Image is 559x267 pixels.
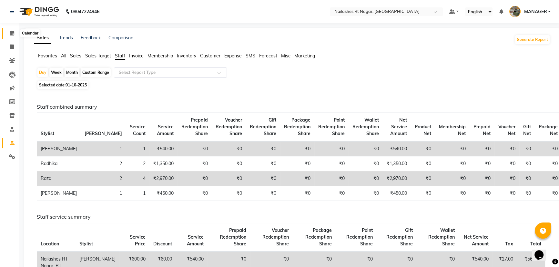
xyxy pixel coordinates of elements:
[383,186,411,201] td: ₹450.00
[149,141,178,156] td: ₹540.00
[220,227,246,247] span: Prepaid Redemption Share
[411,186,435,201] td: ₹0
[126,186,149,201] td: 1
[178,171,212,186] td: ₹0
[349,186,383,201] td: ₹0
[539,124,558,136] span: Package Net
[284,117,310,136] span: Package Redemption Share
[314,171,349,186] td: ₹0
[246,171,280,186] td: ₹0
[216,117,242,136] span: Voucher Redemption Share
[314,141,349,156] td: ₹0
[411,171,435,186] td: ₹0
[246,186,280,201] td: ₹0
[305,227,332,247] span: Package Redemption Share
[81,156,126,171] td: 2
[259,53,277,59] span: Forecast
[470,171,494,186] td: ₹0
[494,141,519,156] td: ₹0
[494,186,519,201] td: ₹0
[294,53,315,59] span: Marketing
[318,117,345,136] span: Point Redemption Share
[224,53,242,59] span: Expense
[428,227,455,247] span: Wallet Redemption Share
[473,124,491,136] span: Prepaid Net
[153,241,172,247] span: Discount
[386,227,413,247] span: Gift Redemption Share
[281,53,290,59] span: Misc
[149,156,178,171] td: ₹1,350.00
[61,53,66,59] span: All
[470,186,494,201] td: ₹0
[115,53,125,59] span: Staff
[530,241,541,247] span: Total
[415,124,431,136] span: Product Net
[126,156,149,171] td: 2
[509,6,521,17] img: MANAGER
[149,186,178,201] td: ₹450.00
[20,30,40,37] div: Calendar
[532,241,553,261] iframe: chat widget
[41,131,54,136] span: Stylist
[129,53,144,59] span: Invoice
[212,141,246,156] td: ₹0
[177,53,196,59] span: Inventory
[37,141,81,156] td: [PERSON_NAME]
[187,234,204,247] span: Service Amount
[352,117,379,136] span: Wallet Redemption Share
[494,156,519,171] td: ₹0
[37,81,88,89] span: Selected date:
[108,35,133,41] a: Comparison
[149,171,178,186] td: ₹2,970.00
[157,124,174,136] span: Service Amount
[130,234,146,247] span: Service Price
[81,186,126,201] td: 1
[435,186,470,201] td: ₹0
[349,141,383,156] td: ₹0
[81,35,101,41] a: Feedback
[464,234,489,247] span: Net Service Amount
[435,141,470,156] td: ₹0
[178,141,212,156] td: ₹0
[250,117,276,136] span: Gift Redemption Share
[16,3,61,21] img: logo
[66,83,87,87] span: 01-10-2025
[346,227,373,247] span: Point Redemption Share
[126,171,149,186] td: 4
[81,68,111,77] div: Custom Range
[349,156,383,171] td: ₹0
[314,186,349,201] td: ₹0
[65,68,79,77] div: Month
[515,35,550,44] button: Generate Report
[49,68,63,77] div: Week
[37,156,81,171] td: Radhika
[41,241,59,247] span: Location
[246,53,255,59] span: SMS
[524,8,547,15] span: MANAGER
[435,171,470,186] td: ₹0
[37,186,81,201] td: [PERSON_NAME]
[85,53,111,59] span: Sales Target
[178,156,212,171] td: ₹0
[470,156,494,171] td: ₹0
[411,141,435,156] td: ₹0
[349,171,383,186] td: ₹0
[390,117,407,136] span: Net Service Amount
[280,171,314,186] td: ₹0
[262,227,289,247] span: Voucher Redemption Share
[314,156,349,171] td: ₹0
[212,186,246,201] td: ₹0
[81,141,126,156] td: 1
[37,68,48,77] div: Day
[212,171,246,186] td: ₹0
[79,241,93,247] span: Stylist
[81,171,126,186] td: 2
[519,186,535,201] td: ₹0
[383,171,411,186] td: ₹2,970.00
[280,156,314,171] td: ₹0
[126,141,149,156] td: 1
[519,171,535,186] td: ₹0
[147,53,173,59] span: Membership
[178,186,212,201] td: ₹0
[37,214,545,220] h6: Staff service summary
